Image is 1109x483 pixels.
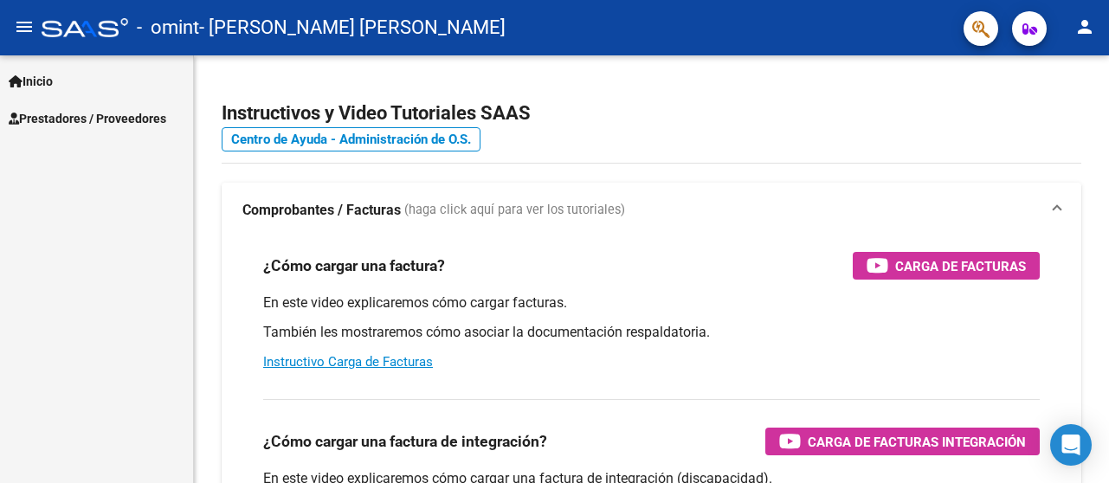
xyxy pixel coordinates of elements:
mat-expansion-panel-header: Comprobantes / Facturas (haga click aquí para ver los tutoriales) [222,183,1081,238]
span: Prestadores / Proveedores [9,109,166,128]
strong: Comprobantes / Facturas [242,201,401,220]
p: También les mostraremos cómo asociar la documentación respaldatoria. [263,323,1040,342]
span: - [PERSON_NAME] [PERSON_NAME] [199,9,506,47]
span: Inicio [9,72,53,91]
h3: ¿Cómo cargar una factura? [263,254,445,278]
a: Centro de Ayuda - Administración de O.S. [222,127,480,151]
span: Carga de Facturas [895,255,1026,277]
mat-icon: menu [14,16,35,37]
button: Carga de Facturas Integración [765,428,1040,455]
mat-icon: person [1074,16,1095,37]
span: (haga click aquí para ver los tutoriales) [404,201,625,220]
p: En este video explicaremos cómo cargar facturas. [263,293,1040,312]
button: Carga de Facturas [853,252,1040,280]
div: Open Intercom Messenger [1050,424,1092,466]
span: Carga de Facturas Integración [808,431,1026,453]
a: Instructivo Carga de Facturas [263,354,433,370]
h2: Instructivos y Video Tutoriales SAAS [222,97,1081,130]
span: - omint [137,9,199,47]
h3: ¿Cómo cargar una factura de integración? [263,429,547,454]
